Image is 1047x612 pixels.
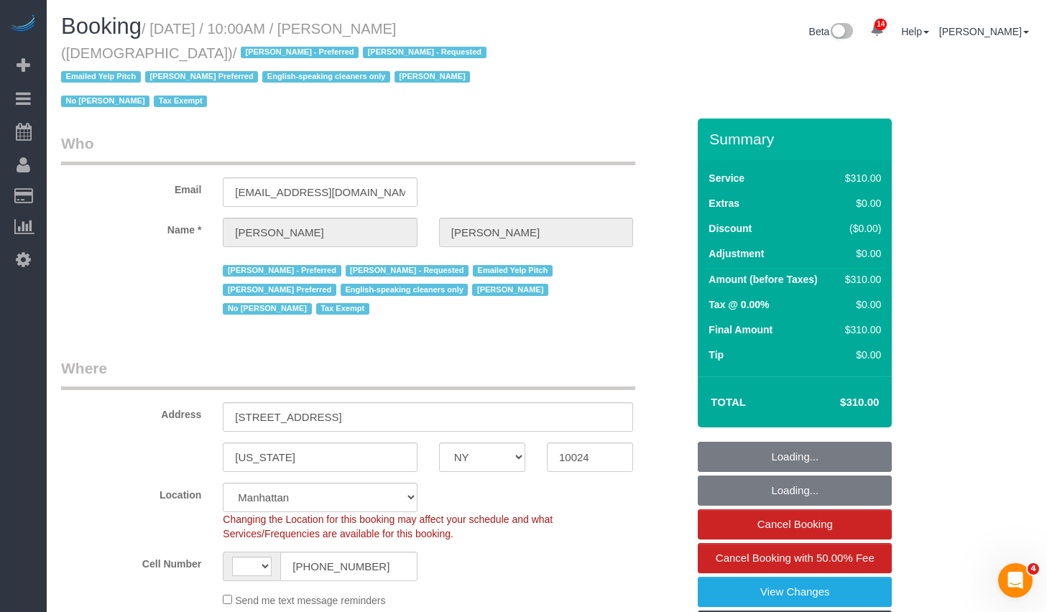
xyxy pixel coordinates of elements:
[698,543,892,573] a: Cancel Booking with 50.00% Fee
[839,221,881,236] div: ($0.00)
[709,272,817,287] label: Amount (before Taxes)
[61,45,491,110] span: /
[223,514,553,539] span: Changing the Location for this booking may affect your schedule and what Services/Frequencies are...
[711,396,746,408] strong: Total
[154,96,207,107] span: Tax Exempt
[61,358,635,390] legend: Where
[61,96,149,107] span: No [PERSON_NAME]
[839,196,881,210] div: $0.00
[709,171,744,185] label: Service
[709,297,769,312] label: Tax @ 0.00%
[280,552,417,581] input: Cell Number
[61,21,491,110] small: / [DATE] / 10:00AM / [PERSON_NAME] ([DEMOGRAPHIC_DATA])
[809,26,854,37] a: Beta
[50,218,212,237] label: Name *
[839,323,881,337] div: $310.00
[1028,563,1039,575] span: 4
[709,323,772,337] label: Final Amount
[709,196,739,210] label: Extras
[439,218,633,247] input: Last Name
[235,595,385,606] span: Send me text message reminders
[839,348,881,362] div: $0.00
[341,284,469,295] span: English-speaking cleaners only
[61,14,142,39] span: Booking
[709,348,724,362] label: Tip
[223,442,417,472] input: City
[698,509,892,539] a: Cancel Booking
[9,14,37,34] img: Automaid Logo
[50,177,212,197] label: Email
[839,272,881,287] div: $310.00
[797,397,879,409] h4: $310.00
[829,23,853,42] img: New interface
[839,297,881,312] div: $0.00
[473,265,553,277] span: Emailed Yelp Pitch
[316,303,369,315] span: Tax Exempt
[709,246,764,261] label: Adjustment
[145,71,258,83] span: [PERSON_NAME] Preferred
[875,19,887,30] span: 14
[223,218,417,247] input: First Name
[50,483,212,502] label: Location
[223,284,336,295] span: [PERSON_NAME] Preferred
[223,265,341,277] span: [PERSON_NAME] - Preferred
[998,563,1033,598] iframe: Intercom live chat
[901,26,929,37] a: Help
[839,246,881,261] div: $0.00
[223,303,311,315] span: No [PERSON_NAME]
[363,47,486,58] span: [PERSON_NAME] - Requested
[839,171,881,185] div: $310.00
[223,177,417,207] input: Email
[709,221,752,236] label: Discount
[262,71,390,83] span: English-speaking cleaners only
[939,26,1029,37] a: [PERSON_NAME]
[50,552,212,571] label: Cell Number
[61,133,635,165] legend: Who
[241,47,359,58] span: [PERSON_NAME] - Preferred
[395,71,470,83] span: [PERSON_NAME]
[61,71,141,83] span: Emailed Yelp Pitch
[716,552,875,564] span: Cancel Booking with 50.00% Fee
[50,402,212,422] label: Address
[709,131,885,147] h3: Summary
[346,265,469,277] span: [PERSON_NAME] - Requested
[698,577,892,607] a: View Changes
[472,284,548,295] span: [PERSON_NAME]
[863,14,891,46] a: 14
[547,442,633,472] input: Zip Code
